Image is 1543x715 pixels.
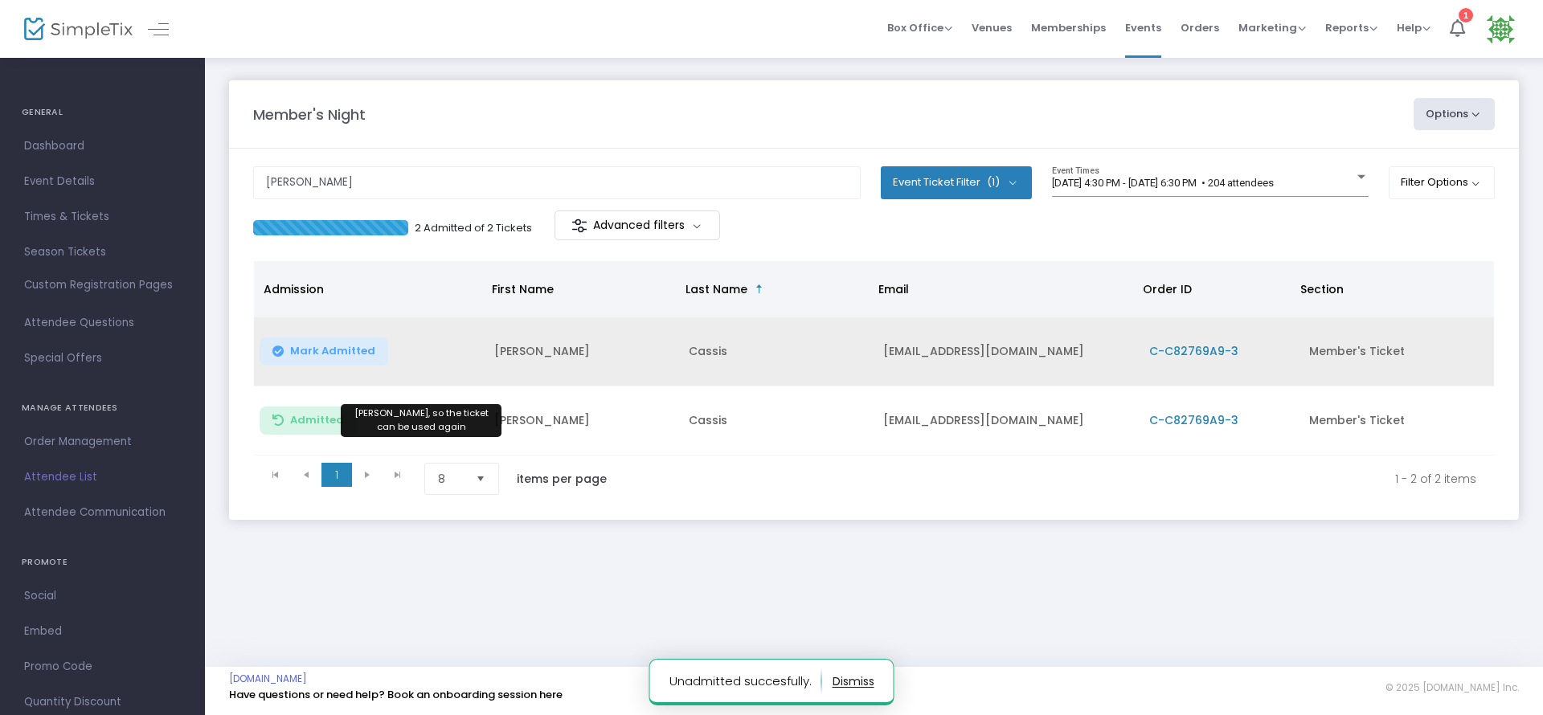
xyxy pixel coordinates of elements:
m-button: Advanced filters [555,210,721,240]
span: [DATE] 4:30 PM - [DATE] 6:30 PM • 204 attendees [1052,177,1274,189]
span: Order Management [24,431,181,452]
button: dismiss [833,668,874,694]
p: Unadmitted succesfully. [669,668,822,694]
span: Orders [1181,7,1219,48]
span: First Name [492,281,554,297]
span: Box Office [887,20,952,35]
span: © 2025 [DOMAIN_NAME] Inc. [1385,681,1519,694]
button: Admitted[PERSON_NAME], so the ticket can be used again [260,407,357,435]
span: Order ID [1143,281,1192,297]
label: items per page [517,471,607,487]
a: [DOMAIN_NAME] [229,672,307,685]
span: (1) [987,176,1000,189]
button: Select [469,464,492,494]
span: Marketing [1238,20,1306,35]
span: Admitted [290,414,344,427]
input: Search by name, order number, email, ip address [253,166,861,199]
span: Reports [1325,20,1377,35]
td: Cassis [679,317,874,386]
span: Custom Registration Pages [24,277,173,293]
span: C-C82769A9-3 [1149,412,1238,428]
span: Dashboard [24,136,181,157]
h4: MANAGE ATTENDEES [22,392,183,424]
span: Quantity Discount [24,692,181,713]
div: [PERSON_NAME], so the ticket can be used again [341,404,501,437]
h4: GENERAL [22,96,183,129]
span: Attendee Questions [24,313,181,333]
td: Member's Ticket [1299,386,1495,456]
span: Season Tickets [24,242,181,263]
button: Filter Options [1389,166,1496,198]
span: Section [1300,281,1344,297]
span: Memberships [1031,7,1106,48]
span: Email [878,281,909,297]
span: Last Name [686,281,747,297]
span: Admission [264,281,324,297]
img: filter [571,218,587,234]
m-panel-title: Member's Night [253,104,366,125]
span: Social [24,586,181,607]
span: Attendee Communication [24,502,181,523]
td: [EMAIL_ADDRESS][DOMAIN_NAME] [874,386,1140,456]
span: Venues [972,7,1012,48]
td: Cassis [679,386,874,456]
span: C-C82769A9-3 [1149,343,1238,359]
td: [PERSON_NAME] [485,317,679,386]
span: Help [1397,20,1430,35]
div: 1 [1459,8,1473,22]
span: Event Details [24,171,181,192]
span: Promo Code [24,656,181,677]
span: Embed [24,621,181,642]
td: Member's Ticket [1299,317,1495,386]
span: 8 [438,471,463,487]
button: Event Ticket Filter(1) [881,166,1032,198]
a: Have questions or need help? Book an onboarding session here [229,687,563,702]
h4: PROMOTE [22,546,183,578]
span: Mark Admitted [290,345,375,357]
span: Attendee List [24,467,181,488]
kendo-pager-info: 1 - 2 of 2 items [641,463,1476,495]
button: Mark Admitted [260,337,388,366]
div: Data table [254,261,1494,456]
span: Special Offers [24,348,181,369]
span: Sortable [753,283,766,296]
td: [EMAIL_ADDRESS][DOMAIN_NAME] [874,317,1140,386]
span: Page 1 [321,463,352,487]
td: [PERSON_NAME] [485,386,679,456]
span: Events [1125,7,1161,48]
span: Times & Tickets [24,206,181,227]
p: 2 Admitted of 2 Tickets [415,220,532,236]
button: Options [1414,98,1496,130]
